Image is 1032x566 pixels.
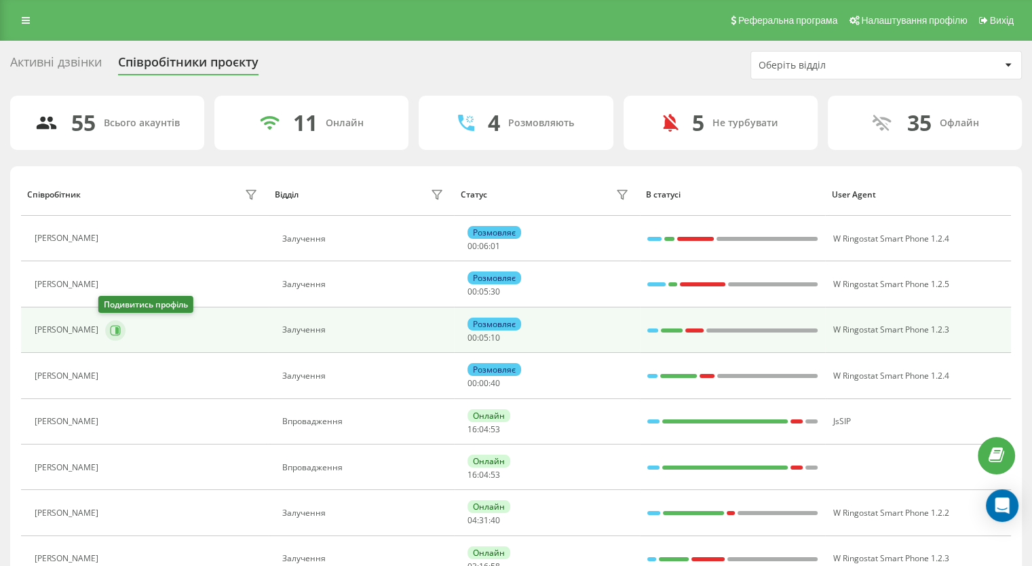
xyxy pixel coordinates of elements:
div: : : [467,379,500,388]
div: Подивитись профіль [98,296,193,313]
div: Open Intercom Messenger [986,489,1018,522]
span: Налаштування профілю [861,15,967,26]
div: Залучення [282,234,447,244]
div: Впровадження [282,463,447,472]
span: 31 [479,514,489,526]
span: 05 [479,286,489,297]
div: Співробітники проєкту [118,55,259,76]
div: Розмовляє [467,271,521,284]
span: 06 [479,240,489,252]
div: В статусі [646,190,819,200]
div: Залучення [282,325,447,335]
span: 16 [467,469,477,480]
div: Впровадження [282,417,447,426]
div: Онлайн [467,409,510,422]
div: Залучення [282,280,447,289]
div: Розмовляє [467,318,521,331]
div: Розмовляють [508,117,574,129]
span: W Ringostat Smart Phone 1.2.4 [833,233,949,244]
div: Статус [461,190,487,200]
span: 00 [479,377,489,389]
span: W Ringostat Smart Phone 1.2.5 [833,278,949,290]
div: [PERSON_NAME] [35,463,102,472]
span: JsSIP [833,415,850,427]
div: 4 [488,110,500,136]
div: Співробітник [27,190,81,200]
div: 55 [71,110,96,136]
span: W Ringostat Smart Phone 1.2.4 [833,370,949,381]
span: 01 [491,240,500,252]
div: [PERSON_NAME] [35,233,102,243]
div: User Agent [832,190,1005,200]
span: 04 [479,423,489,435]
div: [PERSON_NAME] [35,508,102,518]
span: Реферальна програма [738,15,838,26]
span: 00 [467,286,477,297]
div: Залучення [282,508,447,518]
span: 30 [491,286,500,297]
div: 35 [906,110,931,136]
span: 10 [491,332,500,343]
span: W Ringostat Smart Phone 1.2.3 [833,324,949,335]
div: Оберіть відділ [759,60,921,71]
span: 40 [491,377,500,389]
span: 00 [467,377,477,389]
div: Онлайн [467,546,510,559]
div: : : [467,425,500,434]
span: 40 [491,514,500,526]
div: Всього акаунтів [104,117,180,129]
div: Онлайн [467,455,510,468]
div: [PERSON_NAME] [35,371,102,381]
div: Залучення [282,371,447,381]
span: 53 [491,423,500,435]
div: 5 [692,110,704,136]
span: 00 [467,332,477,343]
span: W Ringostat Smart Phone 1.2.3 [833,552,949,564]
div: Офлайн [939,117,978,129]
div: Онлайн [326,117,364,129]
div: 11 [293,110,318,136]
div: Відділ [275,190,299,200]
div: : : [467,470,500,480]
div: Залучення [282,554,447,563]
div: [PERSON_NAME] [35,325,102,335]
span: 00 [467,240,477,252]
span: Вихід [990,15,1014,26]
span: 53 [491,469,500,480]
div: [PERSON_NAME] [35,554,102,563]
span: 04 [467,514,477,526]
span: W Ringostat Smart Phone 1.2.2 [833,507,949,518]
div: Розмовляє [467,363,521,376]
div: : : [467,242,500,251]
span: 05 [479,332,489,343]
div: : : [467,516,500,525]
div: Розмовляє [467,226,521,239]
div: Онлайн [467,500,510,513]
div: Не турбувати [712,117,778,129]
div: Активні дзвінки [10,55,102,76]
div: : : [467,287,500,297]
span: 04 [479,469,489,480]
div: [PERSON_NAME] [35,280,102,289]
div: [PERSON_NAME] [35,417,102,426]
div: : : [467,333,500,343]
span: 16 [467,423,477,435]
